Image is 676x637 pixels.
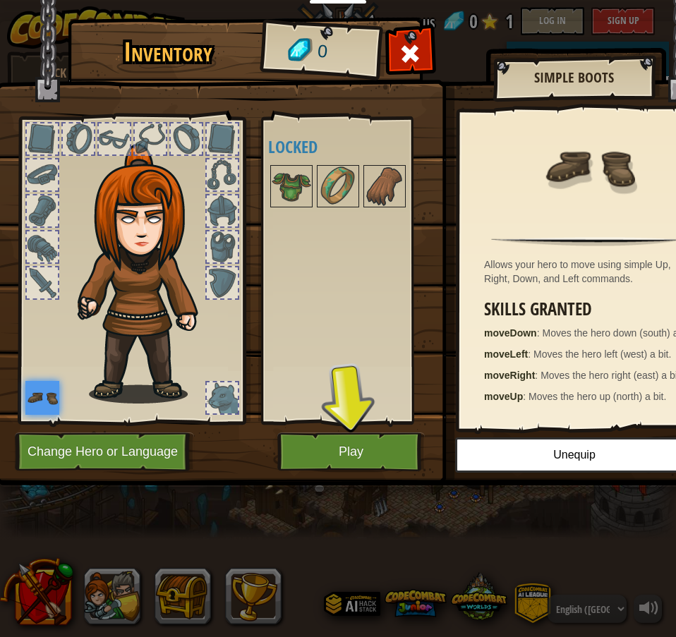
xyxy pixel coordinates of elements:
span: Moves the hero up (north) a bit. [529,391,666,402]
img: portrait.png [365,166,404,206]
span: : [528,348,533,360]
img: portrait.png [543,121,635,213]
strong: moveRight [484,370,535,381]
button: Change Hero or Language [15,432,194,471]
img: portrait.png [318,166,358,206]
span: : [535,370,541,381]
span: : [537,327,543,339]
img: portrait.png [272,166,311,206]
img: portrait.png [25,381,59,415]
img: hair_f2.png [71,144,223,404]
button: Play [277,432,425,471]
h4: Locked [268,138,445,156]
h2: Simple Boots [507,70,640,85]
strong: moveLeft [484,348,528,360]
span: : [523,391,529,402]
h1: Inventory [78,37,258,67]
span: 0 [317,39,329,65]
span: Moves the hero left (west) a bit. [533,348,671,360]
strong: moveDown [484,327,537,339]
strong: moveUp [484,391,523,402]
